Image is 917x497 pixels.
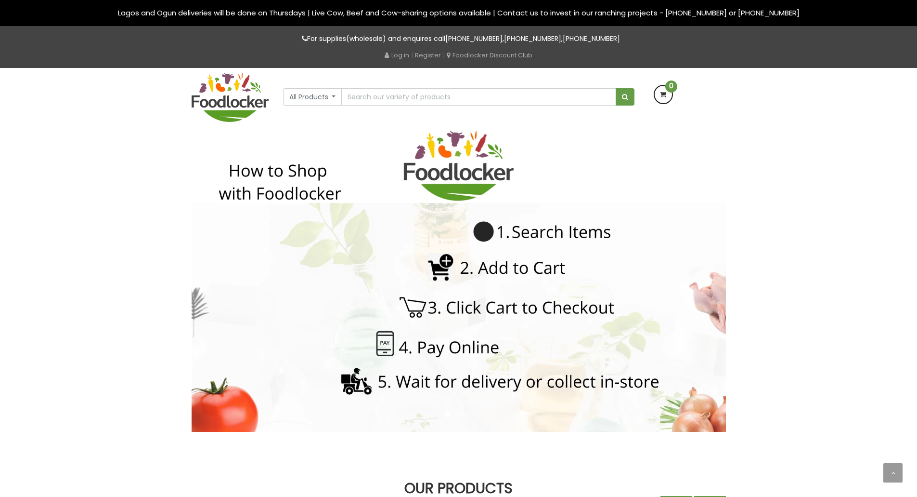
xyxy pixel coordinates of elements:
[504,34,561,43] a: [PHONE_NUMBER]
[192,33,726,44] p: For supplies(wholesale) and enquires call , ,
[385,51,409,60] a: Log in
[341,88,616,106] input: Search our variety of products
[415,51,441,60] a: Register
[192,73,269,122] img: FoodLocker
[443,50,445,60] span: |
[192,131,726,432] img: Placing your order is simple as 1-2-3
[283,88,342,106] button: All Products
[192,480,726,496] h3: OUR PRODUCTS
[447,51,532,60] a: Foodlocker Discount Club
[563,34,620,43] a: [PHONE_NUMBER]
[665,81,677,93] span: 0
[411,50,413,60] span: |
[445,34,503,43] a: [PHONE_NUMBER]
[118,8,800,18] span: Lagos and Ogun deliveries will be done on Thursdays | Live Cow, Beef and Cow-sharing options avai...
